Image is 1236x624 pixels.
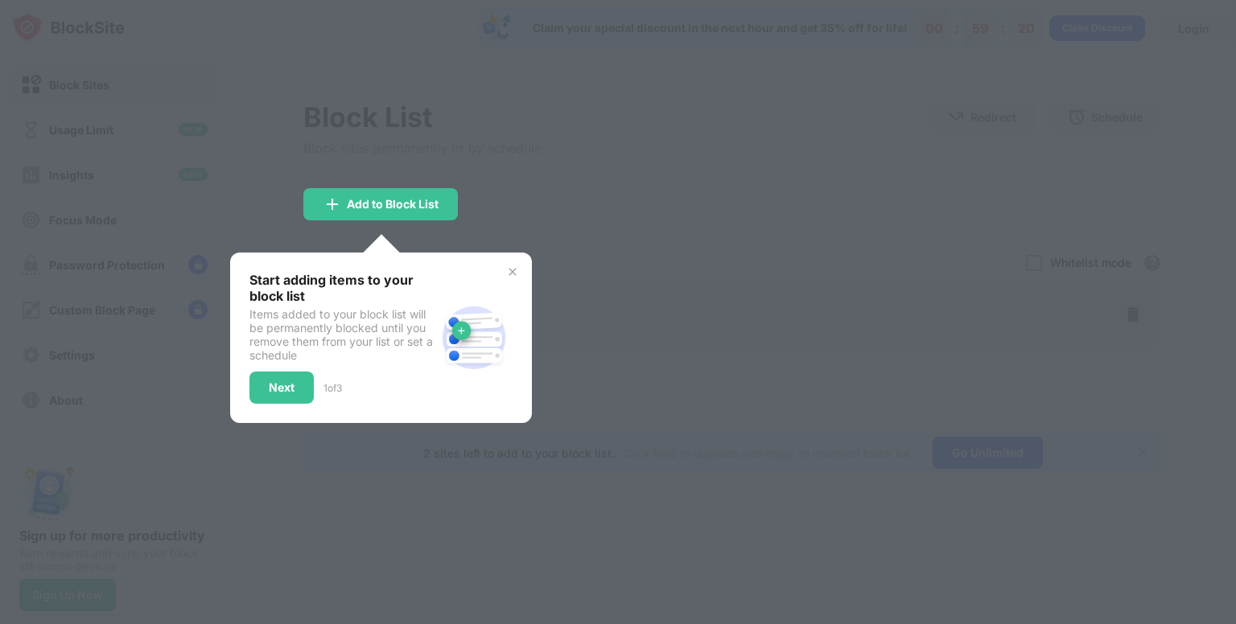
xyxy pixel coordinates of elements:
img: x-button.svg [506,265,519,278]
img: block-site.svg [435,299,513,376]
div: Add to Block List [347,198,439,211]
div: Items added to your block list will be permanently blocked until you remove them from your list o... [249,307,435,362]
div: Start adding items to your block list [249,272,435,304]
div: Next [269,381,295,394]
div: 1 of 3 [323,382,342,394]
